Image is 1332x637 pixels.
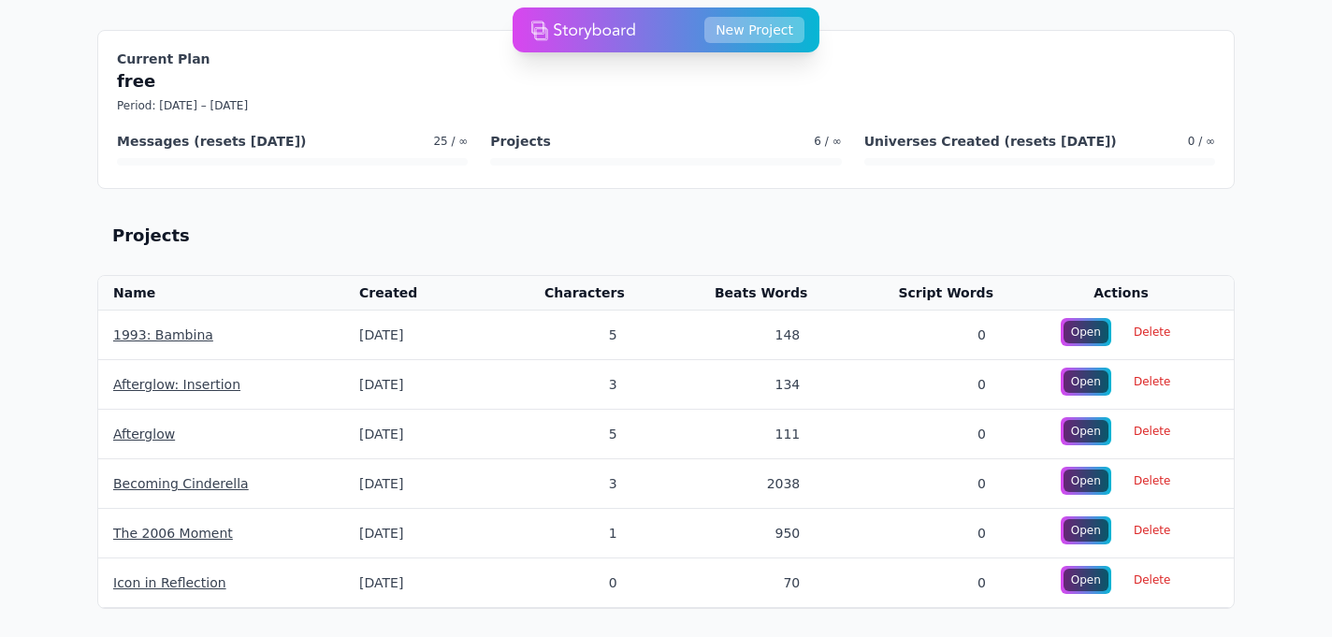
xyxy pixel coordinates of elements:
div: Open [1064,321,1108,343]
span: 6 / ∞ [814,134,841,149]
h4: Messages (resets [DATE]) [117,132,306,151]
div: Open [1064,519,1108,542]
a: Open [1061,516,1111,544]
td: [DATE] [344,558,475,608]
td: 3 [475,459,639,509]
td: 5 [475,311,639,360]
a: Open [1061,467,1111,495]
h4: Universes Created (resets [DATE]) [864,132,1117,151]
td: [DATE] [344,459,475,509]
a: Open [1061,566,1111,594]
a: Open [1061,417,1111,445]
span: Delete [1122,567,1181,593]
p: Period: [DATE] – [DATE] [117,98,1215,113]
div: Open [1064,420,1108,442]
th: Script Words [822,276,1008,311]
th: Name [98,276,344,311]
td: [DATE] [344,410,475,459]
span: Delete [1122,517,1181,543]
span: Delete [1122,369,1181,395]
h3: Current Plan [117,50,1215,68]
a: Open [1061,318,1111,346]
td: [DATE] [344,311,475,360]
td: 0 [822,410,1008,459]
td: 70 [640,558,823,608]
span: Delete [1122,418,1181,444]
h4: Projects [490,132,550,151]
td: 2038 [640,459,823,509]
td: 950 [640,509,823,558]
a: Becoming Cinderella [113,476,249,491]
th: Created [344,276,475,311]
td: [DATE] [344,509,475,558]
td: 0 [475,558,639,608]
a: Afterglow: Insertion [113,377,240,392]
div: Open [1064,470,1108,492]
td: 134 [640,360,823,410]
a: 1993: Bambina [113,327,213,342]
span: Delete [1122,319,1181,345]
span: Delete [1122,468,1181,494]
div: Open [1064,569,1108,591]
button: New Project [704,17,804,43]
th: Beats Words [640,276,823,311]
td: 0 [822,558,1008,608]
td: 148 [640,311,823,360]
div: Open [1064,370,1108,393]
td: 3 [475,360,639,410]
td: [DATE] [344,360,475,410]
th: Characters [475,276,639,311]
p: free [117,68,1215,94]
a: Icon in Reflection [113,575,226,590]
td: 0 [822,459,1008,509]
td: 5 [475,410,639,459]
a: Open [1061,368,1111,396]
span: 25 / ∞ [433,134,468,149]
a: The 2006 Moment [113,526,233,541]
td: 0 [822,509,1008,558]
th: Actions [1008,276,1234,311]
td: 1 [475,509,639,558]
td: 0 [822,311,1008,360]
a: Afterglow [113,427,175,442]
h2: Projects [112,223,190,249]
span: 0 / ∞ [1188,134,1215,149]
td: 111 [640,410,823,459]
img: storyboard [531,11,636,49]
td: 0 [822,360,1008,410]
